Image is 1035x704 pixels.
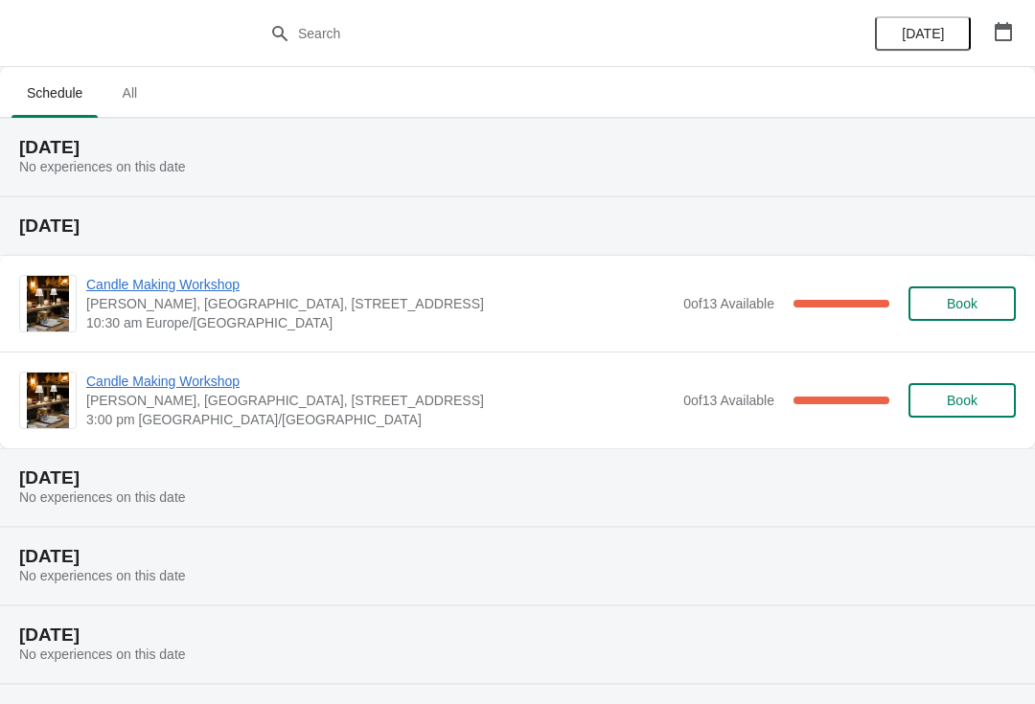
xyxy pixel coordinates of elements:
[19,647,186,662] span: No experiences on this date
[683,296,774,311] span: 0 of 13 Available
[297,16,776,51] input: Search
[19,216,1016,236] h2: [DATE]
[947,393,977,408] span: Book
[27,276,69,331] img: Candle Making Workshop | Laura Fisher, Scrapps Hill Farm, 550 Worting Road, Basingstoke, RG23 8PU...
[947,296,977,311] span: Book
[86,275,674,294] span: Candle Making Workshop
[86,372,674,391] span: Candle Making Workshop
[908,383,1016,418] button: Book
[19,568,186,583] span: No experiences on this date
[19,138,1016,157] h2: [DATE]
[19,547,1016,566] h2: [DATE]
[902,26,944,41] span: [DATE]
[683,393,774,408] span: 0 of 13 Available
[19,468,1016,488] h2: [DATE]
[86,391,674,410] span: [PERSON_NAME], [GEOGRAPHIC_DATA], [STREET_ADDRESS]
[875,16,971,51] button: [DATE]
[11,76,98,110] span: Schedule
[86,410,674,429] span: 3:00 pm [GEOGRAPHIC_DATA]/[GEOGRAPHIC_DATA]
[19,625,1016,645] h2: [DATE]
[86,294,674,313] span: [PERSON_NAME], [GEOGRAPHIC_DATA], [STREET_ADDRESS]
[19,489,186,505] span: No experiences on this date
[86,313,674,332] span: 10:30 am Europe/[GEOGRAPHIC_DATA]
[27,373,69,428] img: Candle Making Workshop | Laura Fisher, Scrapps Hill Farm, 550 Worting Road, Basingstoke, RG23 8PU...
[908,286,1016,321] button: Book
[19,159,186,174] span: No experiences on this date
[105,76,153,110] span: All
